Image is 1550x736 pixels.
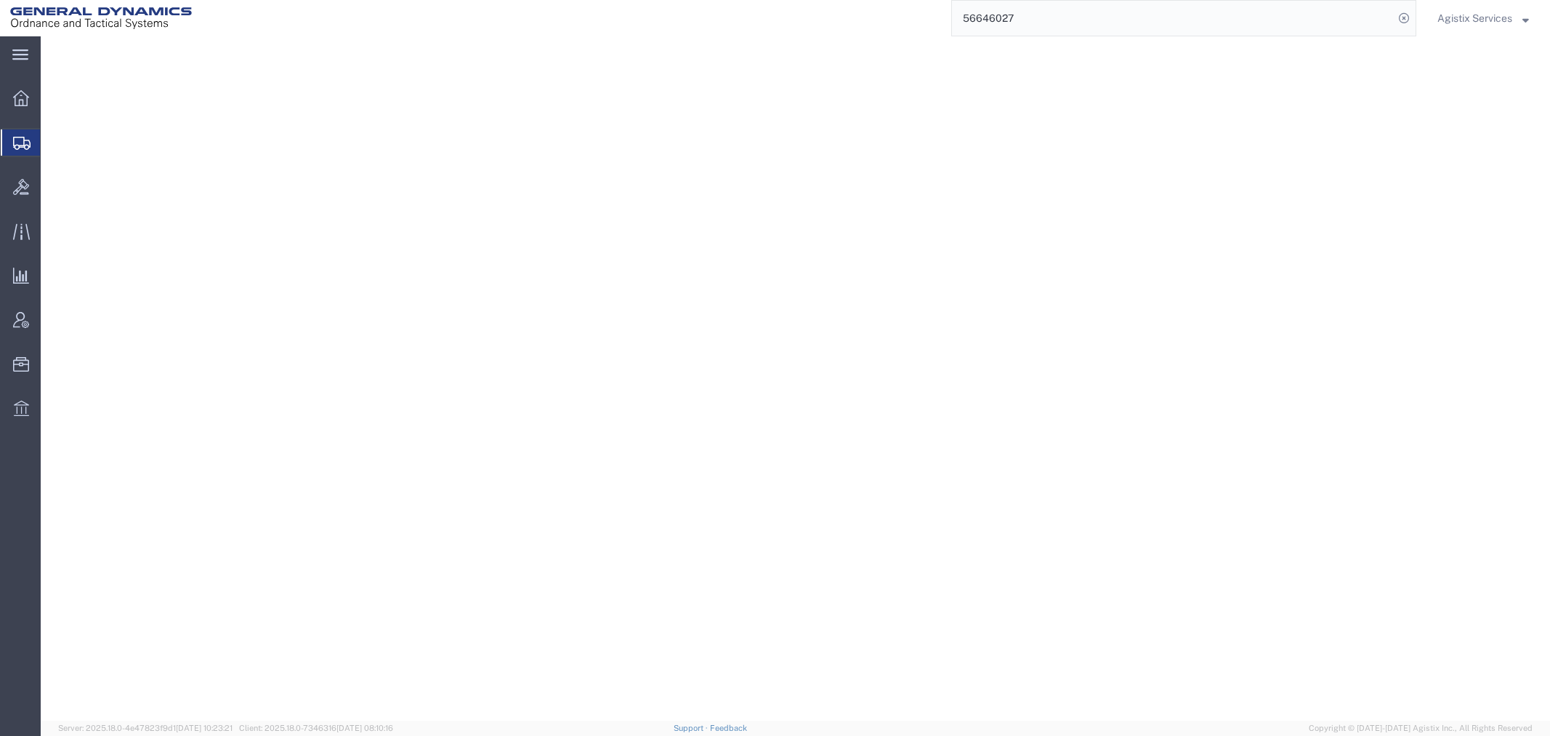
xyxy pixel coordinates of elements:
[58,724,233,732] span: Server: 2025.18.0-4e47823f9d1
[10,7,192,29] img: logo
[710,724,747,732] a: Feedback
[952,1,1394,36] input: Search for shipment number, reference number
[41,36,1550,721] iframe: FS Legacy Container
[239,724,393,732] span: Client: 2025.18.0-7346316
[674,724,710,732] a: Support
[176,724,233,732] span: [DATE] 10:23:21
[1309,722,1533,735] span: Copyright © [DATE]-[DATE] Agistix Inc., All Rights Reserved
[1437,10,1512,26] span: Agistix Services
[1437,9,1530,27] button: Agistix Services
[336,724,393,732] span: [DATE] 08:10:16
